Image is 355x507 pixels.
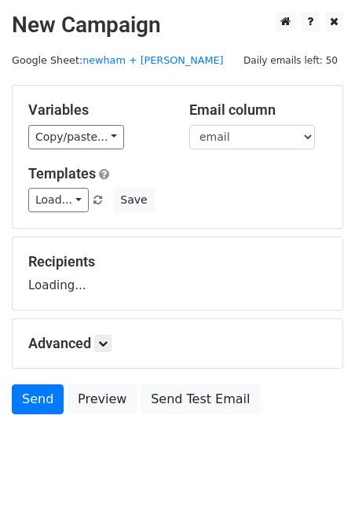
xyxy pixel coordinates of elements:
[113,188,154,212] button: Save
[238,54,343,66] a: Daily emails left: 50
[12,12,343,39] h2: New Campaign
[28,253,327,270] h5: Recipients
[28,335,327,352] h5: Advanced
[141,384,260,414] a: Send Test Email
[12,384,64,414] a: Send
[238,52,343,69] span: Daily emails left: 50
[68,384,137,414] a: Preview
[28,101,166,119] h5: Variables
[28,125,124,149] a: Copy/paste...
[28,165,96,182] a: Templates
[28,253,327,294] div: Loading...
[28,188,89,212] a: Load...
[189,101,327,119] h5: Email column
[82,54,223,66] a: newham + [PERSON_NAME]
[12,54,224,66] small: Google Sheet:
